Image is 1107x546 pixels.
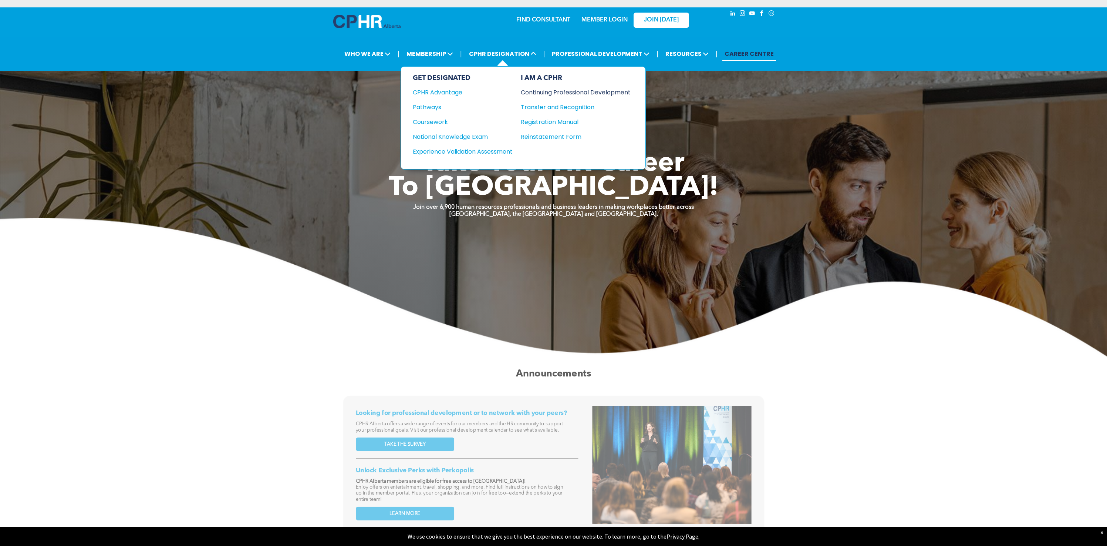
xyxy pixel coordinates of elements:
[521,117,631,127] a: Registration Manual
[356,410,567,416] span: Looking for professional development or to network with your peers?
[521,103,631,112] a: Transfer and Recognition
[666,533,699,540] a: Privacy Page.
[1100,529,1103,536] div: Dismiss notification
[460,46,462,61] li: |
[521,74,631,82] div: I AM A CPHR
[413,117,503,127] div: Coursework
[521,103,620,112] div: Transfer and Recognition
[467,47,539,61] span: CPHR DESIGNATION
[413,132,513,141] a: National Knowledge Exam
[413,88,513,97] a: CPHR Advantage
[413,204,694,210] strong: Join over 6,900 human resources professionals and business leaders in making workplaces better ac...
[413,117,513,127] a: Coursework
[384,441,425,447] span: TAKE THE SURVEY
[356,437,454,451] a: TAKE THE SURVEY
[716,46,718,61] li: |
[389,510,420,516] span: LEARN MORE
[356,467,474,473] span: Unlock Exclusive Perks with Perkopolis
[521,132,620,141] div: Reinstatement Form
[356,422,563,432] span: CPHR Alberta offers a wide range of events for our members and the HR community to support your p...
[739,9,747,19] a: instagram
[342,47,393,61] span: WHO WE ARE
[413,147,503,156] div: Experience Validation Assessment
[356,485,563,502] span: Enjoy offers on entertainment, travel, shopping, and more. Find full instructions on how to sign ...
[644,17,679,24] span: JOIN [DATE]
[657,46,658,61] li: |
[413,103,503,112] div: Pathways
[581,17,628,23] a: MEMBER LOGIN
[449,211,658,217] strong: [GEOGRAPHIC_DATA], the [GEOGRAPHIC_DATA] and [GEOGRAPHIC_DATA].
[521,88,631,97] a: Continuing Professional Development
[413,88,503,97] div: CPHR Advantage
[634,13,689,28] a: JOIN [DATE]
[398,46,399,61] li: |
[543,46,545,61] li: |
[722,47,776,61] a: CAREER CENTRE
[413,132,503,141] div: National Knowledge Exam
[748,9,756,19] a: youtube
[767,9,776,19] a: Social network
[550,47,652,61] span: PROFESSIONAL DEVELOPMENT
[333,15,401,28] img: A blue and white logo for cp alberta
[521,132,631,141] a: Reinstatement Form
[521,117,620,127] div: Registration Manual
[521,88,620,97] div: Continuing Professional Development
[356,506,454,520] a: LEARN MORE
[413,103,513,112] a: Pathways
[404,47,455,61] span: MEMBERSHIP
[413,147,513,156] a: Experience Validation Assessment
[356,479,526,483] strong: CPHR Alberta members are eligible for free access to [GEOGRAPHIC_DATA]!
[729,9,737,19] a: linkedin
[516,17,570,23] a: FIND CONSULTANT
[663,47,711,61] span: RESOURCES
[758,9,766,19] a: facebook
[516,369,591,379] span: Announcements
[413,74,513,82] div: GET DESIGNATED
[389,175,719,201] span: To [GEOGRAPHIC_DATA]!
